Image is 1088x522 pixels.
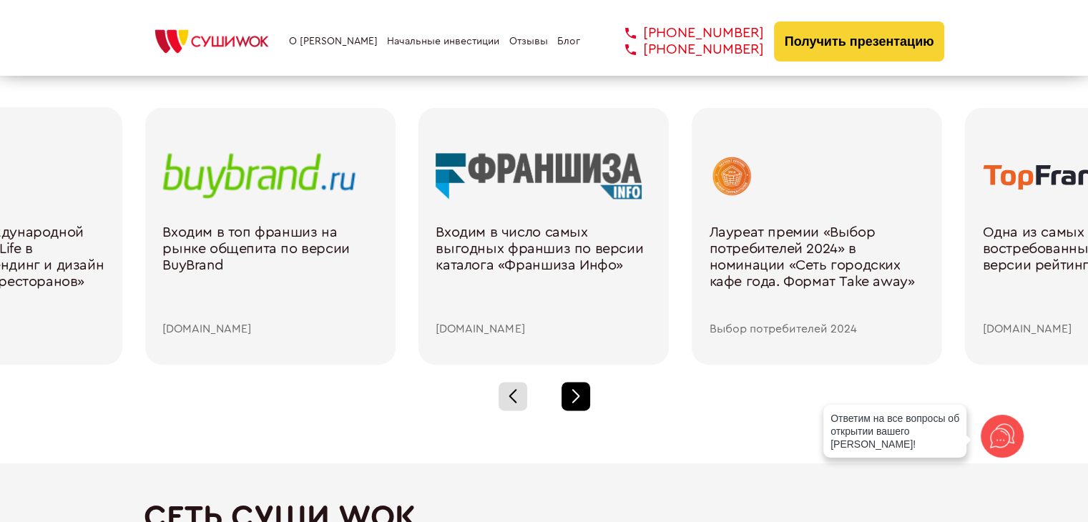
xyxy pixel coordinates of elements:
[436,153,652,336] a: Входим в число самых выгодных франшиз по версии каталога «Франшиза Инфо» [DOMAIN_NAME]
[289,36,378,47] a: О [PERSON_NAME]
[509,36,548,47] a: Отзывы
[709,225,925,323] div: Лауреат премии «Выбор потребителей 2024» в номинации «Сеть городских кафе года. Формат Take away»
[709,322,925,335] div: Выбор потребителей 2024
[557,36,580,47] a: Блог
[387,36,499,47] a: Начальные инвестиции
[436,322,652,335] div: [DOMAIN_NAME]
[162,322,378,335] div: [DOMAIN_NAME]
[604,25,764,41] a: [PHONE_NUMBER]
[162,225,378,323] div: Входим в топ франшиз на рынке общепита по версии BuyBrand
[604,41,764,58] a: [PHONE_NUMBER]
[436,225,652,323] div: Входим в число самых выгодных франшиз по версии каталога «Франшиза Инфо»
[774,21,945,61] button: Получить презентацию
[144,26,280,57] img: СУШИWOK
[823,405,966,458] div: Ответим на все вопросы об открытии вашего [PERSON_NAME]!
